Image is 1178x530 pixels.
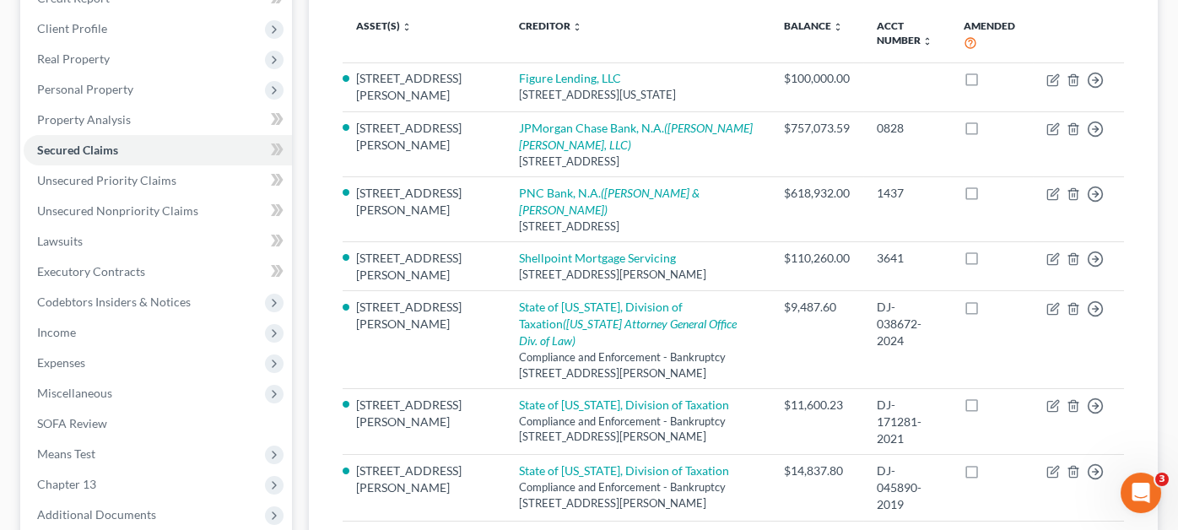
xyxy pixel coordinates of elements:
a: Acct Number unfold_more [877,19,932,46]
span: Lawsuits [37,234,83,248]
span: Client Profile [37,21,107,35]
li: [STREET_ADDRESS][PERSON_NAME] [356,462,492,496]
th: Amended [950,9,1033,62]
i: ([PERSON_NAME] & [PERSON_NAME]) [519,186,700,217]
span: Secured Claims [37,143,118,157]
span: Unsecured Priority Claims [37,173,176,187]
a: Secured Claims [24,135,292,165]
div: 3641 [877,250,937,267]
a: Unsecured Nonpriority Claims [24,196,292,226]
div: $100,000.00 [784,70,850,87]
a: Asset(s) unfold_more [356,19,412,32]
i: unfold_more [572,22,582,32]
i: unfold_more [922,36,932,46]
i: ([US_STATE] Attorney General Office Div. of Law) [519,316,737,348]
a: Lawsuits [24,226,292,257]
div: Compliance and Enforcement - Bankruptcy [STREET_ADDRESS][PERSON_NAME] [519,479,757,511]
span: Real Property [37,51,110,66]
i: unfold_more [833,22,843,32]
div: 1437 [877,185,937,202]
span: Executory Contracts [37,264,145,279]
li: [STREET_ADDRESS][PERSON_NAME] [356,299,492,333]
span: 3 [1155,473,1169,486]
span: Additional Documents [37,507,156,522]
div: Compliance and Enforcement - Bankruptcy [STREET_ADDRESS][PERSON_NAME] [519,414,757,445]
span: Unsecured Nonpriority Claims [37,203,198,218]
div: DJ-171281-2021 [877,397,937,447]
div: 0828 [877,120,937,137]
div: Compliance and Enforcement - Bankruptcy [STREET_ADDRESS][PERSON_NAME] [519,349,757,381]
div: $618,932.00 [784,185,850,202]
span: Codebtors Insiders & Notices [37,295,191,309]
span: SOFA Review [37,416,107,430]
span: Means Test [37,446,95,461]
span: Expenses [37,355,85,370]
a: State of [US_STATE], Division of Taxation([US_STATE] Attorney General Office Div. of Law) [519,300,737,348]
div: $757,073.59 [784,120,850,137]
a: State of [US_STATE], Division of Taxation [519,463,729,478]
a: Balance unfold_more [784,19,843,32]
div: $14,837.80 [784,462,850,479]
li: [STREET_ADDRESS][PERSON_NAME] [356,70,492,104]
div: [STREET_ADDRESS][PERSON_NAME] [519,267,757,283]
a: PNC Bank, N.A.([PERSON_NAME] & [PERSON_NAME]) [519,186,700,217]
a: JPMorgan Chase Bank, N.A.([PERSON_NAME] [PERSON_NAME], LLC) [519,121,753,152]
iframe: Intercom live chat [1121,473,1161,513]
div: [STREET_ADDRESS][US_STATE] [519,87,757,103]
li: [STREET_ADDRESS][PERSON_NAME] [356,120,492,154]
div: $11,600.23 [784,397,850,414]
a: Property Analysis [24,105,292,135]
a: Unsecured Priority Claims [24,165,292,196]
a: Figure Lending, LLC [519,71,621,85]
li: [STREET_ADDRESS][PERSON_NAME] [356,250,492,284]
i: unfold_more [402,22,412,32]
span: Miscellaneous [37,386,112,400]
div: [STREET_ADDRESS] [519,219,757,235]
div: $110,260.00 [784,250,850,267]
span: Chapter 13 [37,477,96,491]
i: ([PERSON_NAME] [PERSON_NAME], LLC) [519,121,753,152]
div: [STREET_ADDRESS] [519,154,757,170]
div: $9,487.60 [784,299,850,316]
span: Personal Property [37,82,133,96]
a: Shellpoint Mortgage Servicing [519,251,676,265]
span: Income [37,325,76,339]
div: DJ-045890-2019 [877,462,937,513]
span: Property Analysis [37,112,131,127]
a: Executory Contracts [24,257,292,287]
a: Creditor unfold_more [519,19,582,32]
li: [STREET_ADDRESS][PERSON_NAME] [356,397,492,430]
div: DJ-038672-2024 [877,299,937,349]
a: State of [US_STATE], Division of Taxation [519,397,729,412]
li: [STREET_ADDRESS][PERSON_NAME] [356,185,492,219]
a: SOFA Review [24,408,292,439]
